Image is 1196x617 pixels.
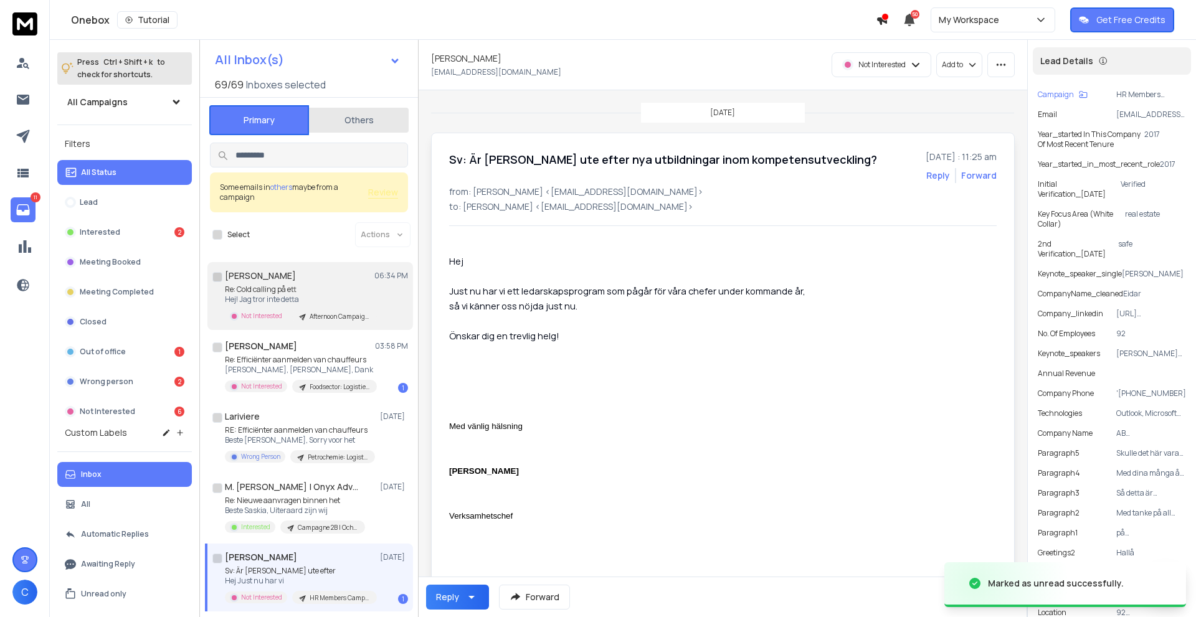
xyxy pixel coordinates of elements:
[1038,428,1093,438] p: Company Name
[1123,289,1187,299] p: Eidar
[449,285,807,312] span: Just nu har vi ett ledarskapsprogram som pågår för våra chefer under kommande år, så vi känner os...
[449,511,513,520] span: Verksamhetschef
[1038,269,1122,279] p: Keynote_speaker_single
[1038,548,1075,558] p: Greetings2
[310,312,369,321] p: Afternoon Campaign | Marketing Agencies
[80,227,120,237] p: Interested
[1038,468,1080,478] p: Paragraph4
[380,412,408,422] p: [DATE]
[1038,209,1126,229] p: Key Focus Area (White Collar)
[215,54,284,66] h1: All Inbox(s)
[926,151,997,163] p: [DATE] : 11:25 am
[12,580,37,605] button: C
[961,169,997,182] div: Forward
[431,52,501,65] h1: [PERSON_NAME]
[1038,90,1074,100] p: Campaign
[80,377,133,387] p: Wrong person
[1096,14,1165,26] p: Get Free Credits
[449,255,463,267] span: Hej
[449,200,997,213] p: to: [PERSON_NAME] <[EMAIL_ADDRESS][DOMAIN_NAME]>
[1116,528,1186,538] p: på Framgångsakademin här. Kul att få kontakt med dig online. Jag såg att du har haft ansvaret för...
[225,294,374,304] p: Hej! Jag tror inte detta
[80,347,126,357] p: Out of office
[380,482,408,492] p: [DATE]
[225,481,362,493] h1: M. [PERSON_NAME] | Onyx Advocaten
[241,452,280,461] p: Wrong Person
[426,585,489,610] button: Reply
[1038,130,1145,149] p: year_started in this company of most recent tenure
[374,271,408,281] p: 06:34 PM
[911,10,919,19] span: 50
[81,499,90,509] p: All
[241,593,282,602] p: Not Interested
[1116,110,1186,120] p: [EMAIL_ADDRESS][DOMAIN_NAME]
[80,197,98,207] p: Lead
[57,462,192,487] button: Inbox
[1116,508,1186,518] p: Med tanke på all erfarenhet du har samlat på dig hos Eidar, undrar jag om du skulle vara öppen fö...
[225,435,374,445] p: Beste [PERSON_NAME], Sorry voor het
[57,280,192,304] button: Meeting Completed
[225,285,374,294] p: Re: Cold calling på ett
[80,287,154,297] p: Meeting Completed
[1038,508,1080,518] p: Paragraph2
[939,14,1004,26] p: My Workspace
[174,407,184,417] div: 6
[431,67,561,77] p: [EMAIL_ADDRESS][DOMAIN_NAME]
[57,135,192,153] h3: Filters
[298,523,358,532] p: Campagne 2B | Ochtend: Huurrecht [GEOGRAPHIC_DATA], [GEOGRAPHIC_DATA], [GEOGRAPHIC_DATA] en [GEOG...
[1038,90,1088,100] button: Campaign
[1116,548,1186,558] p: Hallå
[57,309,192,334] button: Closed
[81,529,149,539] p: Automatic Replies
[225,576,374,586] p: Hej Just nu har vi
[31,192,40,202] p: 11
[1116,428,1186,438] p: AB [PERSON_NAME] bostadsbolag
[1038,110,1057,120] p: Email
[102,55,154,69] span: Ctrl + Shift + k
[368,186,398,199] button: Review
[1038,408,1082,418] p: Technologies
[310,593,369,603] p: HR Members Campaign | Whole Day
[1038,179,1121,199] p: Initial Verification_[DATE]
[205,47,411,72] button: All Inbox(s)
[710,108,735,118] p: [DATE]
[436,591,459,603] div: Reply
[1038,448,1080,458] p: Paragraph5
[1038,239,1118,259] p: 2nd Verification_[DATE]
[1038,309,1103,319] p: company_linkedin
[57,582,192,606] button: Unread only
[225,340,297,352] h1: [PERSON_NAME]
[1116,488,1186,498] p: Så detta är anledningen till att jag kontaktade dig, Sanna. Det vore väldigt kul att få höra mer ...
[1116,349,1186,359] p: [PERSON_NAME] och [PERSON_NAME]
[65,426,127,439] h3: Custom Labels
[215,77,244,92] span: 69 / 69
[1038,389,1094,398] p: Company Phone
[1116,448,1186,458] p: Skulle det här vara intressant för er, [PERSON_NAME]? Om vi inte hörs vidare vill jag passa på at...
[449,151,877,168] h1: Sv: Är [PERSON_NAME] ute efter nya utbildningar inom kompetensutveckling?
[57,522,192,547] button: Automatic Replies
[449,329,559,342] span: Önskar dig en trevlig helg!
[375,341,408,351] p: 03:58 PM
[310,382,369,392] p: Foodsector: Logistiek/Warehousing/SupplyChain/Operations
[57,492,192,517] button: All
[246,77,326,92] h3: Inboxes selected
[57,552,192,577] button: Awaiting Reply
[81,167,116,177] p: All Status
[174,377,184,387] div: 2
[1040,55,1093,67] p: Lead Details
[77,56,165,81] p: Press to check for shortcuts.
[57,160,192,185] button: All Status
[241,311,282,321] p: Not Interested
[81,469,102,479] p: Inbox
[225,566,374,576] p: Sv: Är [PERSON_NAME] ute efter
[449,422,523,431] span: Med vänlig hälsning
[57,339,192,364] button: Out of office1
[309,106,409,134] button: Others
[117,11,178,29] button: Tutorial
[174,227,184,237] div: 2
[1038,329,1095,339] p: No. of Employees
[174,347,184,357] div: 1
